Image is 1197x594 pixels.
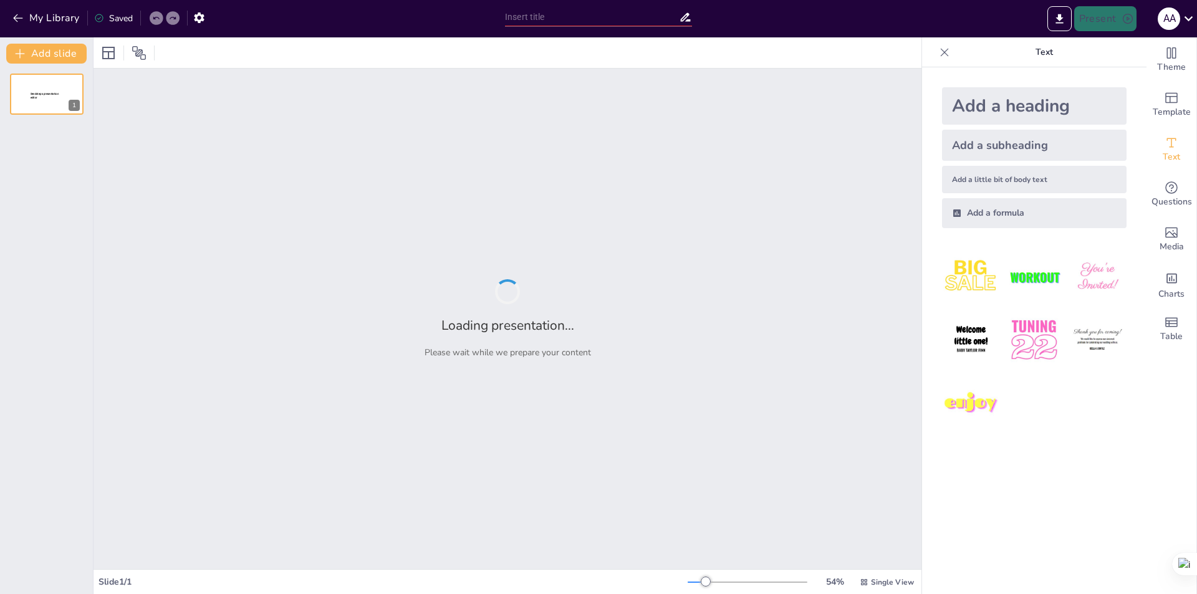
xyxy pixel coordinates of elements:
[1160,240,1184,254] span: Media
[132,46,147,60] span: Position
[1147,262,1196,307] div: Add charts and graphs
[1005,311,1063,369] img: 5.jpeg
[1160,330,1183,343] span: Table
[1147,37,1196,82] div: Change the overall theme
[31,92,59,99] span: Sendsteps presentation editor
[1163,150,1180,164] span: Text
[942,375,1000,433] img: 7.jpeg
[425,347,591,358] p: Please wait while we prepare your content
[942,311,1000,369] img: 4.jpeg
[954,37,1134,67] p: Text
[1069,311,1127,369] img: 6.jpeg
[942,166,1127,193] div: Add a little bit of body text
[1074,6,1137,31] button: Present
[1151,195,1192,209] span: Questions
[505,8,679,26] input: Insert title
[1069,248,1127,306] img: 3.jpeg
[1147,217,1196,262] div: Add images, graphics, shapes or video
[1147,307,1196,352] div: Add a table
[1147,172,1196,217] div: Get real-time input from your audience
[1157,60,1186,74] span: Theme
[1158,7,1180,30] div: A A
[6,44,87,64] button: Add slide
[441,317,574,334] h2: Loading presentation...
[9,8,85,28] button: My Library
[1158,287,1185,301] span: Charts
[10,74,84,115] div: 1
[94,12,133,24] div: Saved
[1147,82,1196,127] div: Add ready made slides
[69,100,80,111] div: 1
[942,198,1127,228] div: Add a formula
[820,576,850,588] div: 54 %
[942,87,1127,125] div: Add a heading
[871,577,914,587] span: Single View
[1047,6,1072,31] button: Export to PowerPoint
[942,248,1000,306] img: 1.jpeg
[1158,6,1180,31] button: A A
[1153,105,1191,119] span: Template
[1147,127,1196,172] div: Add text boxes
[99,576,688,588] div: Slide 1 / 1
[1005,248,1063,306] img: 2.jpeg
[942,130,1127,161] div: Add a subheading
[99,43,118,63] div: Layout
